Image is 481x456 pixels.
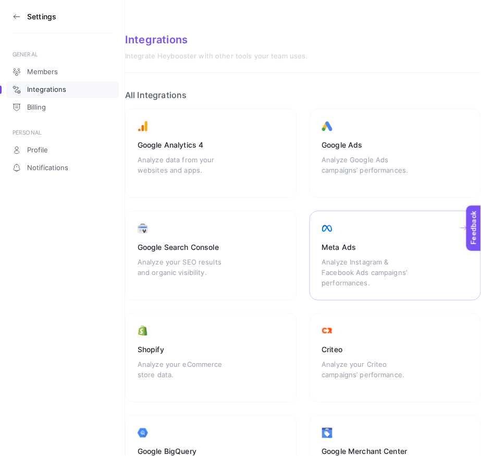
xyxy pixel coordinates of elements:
div: Analyze data from your websites and apps. [138,154,229,186]
span: Profile [27,146,48,154]
div: Google Ads [322,140,469,150]
a: Notifications [6,160,119,176]
div: Integrations [125,33,481,46]
a: Profile [6,142,119,159]
div: Criteo [322,344,469,355]
div: Meta Ads [322,242,469,253]
a: Members [6,64,119,80]
span: Feedback [6,3,40,11]
div: Google Search Console [138,242,285,253]
a: Integrations [6,81,119,98]
div: Integrate Heybooster with other tools your team uses. [125,52,481,61]
div: GENERAL [13,50,113,58]
div: Analyze Instagram & Facebook Ads campaigns’ performances. [322,257,414,288]
a: Billing [6,99,119,116]
span: Integrations [27,86,66,94]
h2: All Integrations [125,90,481,100]
span: Notifications [27,164,68,172]
h3: Settings [27,13,56,21]
div: Shopify [138,344,285,355]
div: Analyze your SEO results and organic visibility. [138,257,229,288]
div: Analyze Google Ads campaigns’ performances. [322,154,414,186]
div: Google Analytics 4 [138,140,285,150]
div: PERSONAL [13,128,113,137]
div: Analyze your eCommerce store data. [138,359,229,390]
span: Members [27,68,58,76]
div: Analyze your Criteo campaigns’ performance. [322,359,414,390]
span: Billing [27,103,46,112]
